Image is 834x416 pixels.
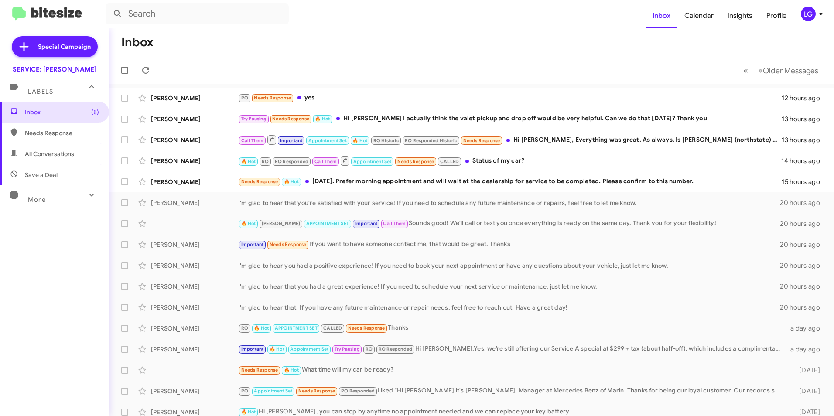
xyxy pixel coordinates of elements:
a: Insights [721,3,759,28]
div: What time will my car be ready? [238,365,785,375]
span: 🔥 Hot [284,367,299,373]
span: Important [241,242,264,247]
span: Call Them [314,159,337,164]
div: Status of my car? [238,155,781,166]
a: Calendar [677,3,721,28]
div: [PERSON_NAME] [151,324,238,333]
span: Special Campaign [38,42,91,51]
span: Needs Response [298,388,335,394]
div: 20 hours ago [780,240,827,249]
span: Appointment Set [290,346,328,352]
span: 🔥 Hot [284,179,299,184]
a: Profile [759,3,793,28]
span: Labels [28,88,53,95]
span: RO [241,388,248,394]
span: Important [355,221,377,226]
div: a day ago [785,324,827,333]
span: [PERSON_NAME] [262,221,301,226]
div: [PERSON_NAME] [151,157,238,165]
span: Appointment Set [254,388,292,394]
span: Needs Response [397,159,434,164]
h1: Inbox [121,35,154,49]
div: I'm glad to hear you had a positive experience! If you need to book your next appointment or have... [238,261,780,270]
span: » [758,65,763,76]
div: [PERSON_NAME] [151,94,238,102]
div: I'm glad to hear that! If you have any future maintenance or repair needs, feel free to reach out... [238,303,780,312]
span: RO Responded Historic [405,138,457,143]
span: RO Responded [275,159,308,164]
div: [PERSON_NAME] [151,177,238,186]
div: 20 hours ago [780,261,827,270]
span: 🔥 Hot [315,116,330,122]
span: 🔥 Hot [352,138,367,143]
div: Liked “Hi [PERSON_NAME] it's [PERSON_NAME], Manager at Mercedes Benz of Marin. Thanks for being o... [238,386,785,396]
div: I'm glad to hear that you're satisfied with your service! If you need to schedule any future main... [238,198,780,207]
span: Try Pausing [335,346,360,352]
span: CALLED [323,325,342,331]
div: [PERSON_NAME] [151,198,238,207]
span: RO [262,159,269,164]
div: [PERSON_NAME] [151,136,238,144]
div: SERVICE: [PERSON_NAME] [13,65,96,74]
div: 13 hours ago [782,136,827,144]
span: Save a Deal [25,170,58,179]
span: RO [366,346,373,352]
div: Hi [PERSON_NAME],Yes, we’re still offering our Service A special at $299 + tax (about half-off), ... [238,344,785,354]
a: Inbox [646,3,677,28]
span: Older Messages [763,66,818,75]
div: [PERSON_NAME] [151,282,238,291]
span: Inbox [25,108,99,116]
div: 12 hours ago [782,94,827,102]
span: All Conversations [25,150,74,158]
span: Call Them [383,221,406,226]
span: RO Responded [379,346,412,352]
span: Try Pausing [241,116,267,122]
span: Call Them [241,138,264,143]
div: a day ago [785,345,827,354]
span: Appointment Set [353,159,392,164]
span: More [28,196,46,204]
div: I'm glad to hear that you had a great experience! If you need to schedule your next service or ma... [238,282,780,291]
span: CALLED [440,159,459,164]
span: « [743,65,748,76]
span: 🔥 Hot [241,221,256,226]
div: [DATE] [785,366,827,375]
div: Thanks [238,323,785,333]
div: 15 hours ago [782,177,827,186]
div: 20 hours ago [780,282,827,291]
div: 20 hours ago [780,219,827,228]
input: Search [106,3,289,24]
span: (5) [91,108,99,116]
span: Needs Response [270,242,307,247]
span: Needs Response [348,325,385,331]
button: Next [753,61,824,79]
button: Previous [738,61,753,79]
span: Needs Response [463,138,500,143]
nav: Page navigation example [738,61,824,79]
span: APPOINTMENT SET [306,221,349,226]
span: APPOINTMENT SET [275,325,318,331]
span: 🔥 Hot [270,346,284,352]
a: Special Campaign [12,36,98,57]
div: 14 hours ago [781,157,827,165]
span: Needs Response [254,95,291,101]
span: 🔥 Hot [241,159,256,164]
span: RO Historic [373,138,399,143]
span: RO [241,325,248,331]
div: 20 hours ago [780,303,827,312]
span: RO [241,95,248,101]
span: Important [280,138,303,143]
div: [PERSON_NAME] [151,303,238,312]
div: [PERSON_NAME] [151,240,238,249]
span: 🔥 Hot [254,325,269,331]
div: [PERSON_NAME] [151,261,238,270]
div: [DATE]. Prefer morning appointment and will wait at the dealership for service to be completed. P... [238,177,782,187]
div: 20 hours ago [780,198,827,207]
div: Sounds good! We'll call or text you once everything is ready on the same day. Thank you for your ... [238,218,780,228]
div: [PERSON_NAME] [151,115,238,123]
div: [DATE] [785,387,827,396]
